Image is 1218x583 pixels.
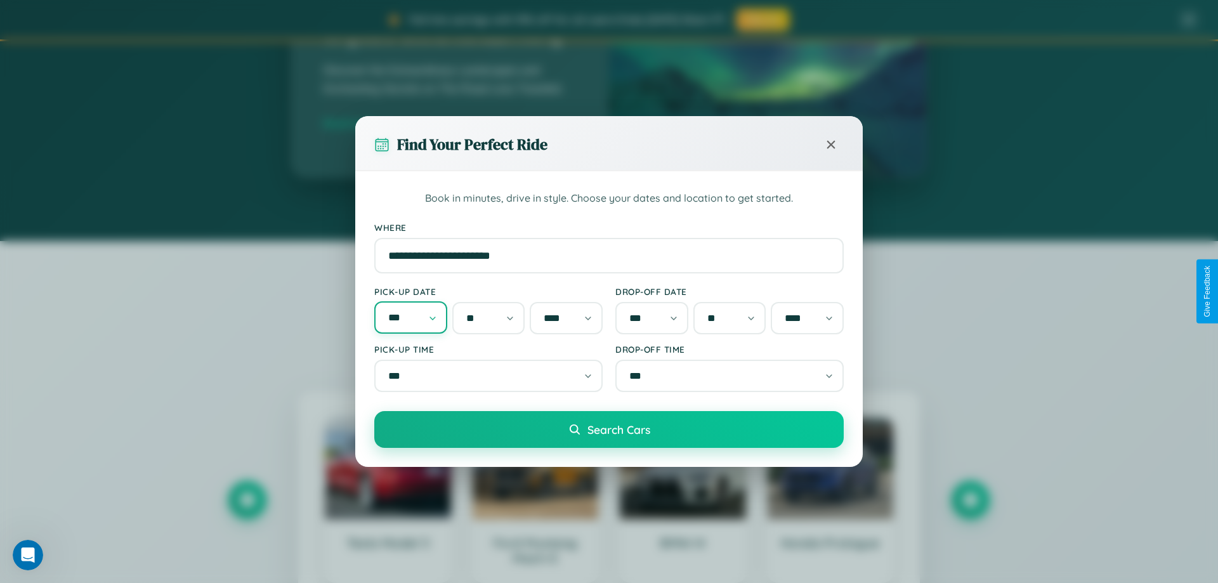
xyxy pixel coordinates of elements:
button: Search Cars [374,411,844,448]
label: Drop-off Time [615,344,844,355]
label: Drop-off Date [615,286,844,297]
h3: Find Your Perfect Ride [397,134,547,155]
span: Search Cars [587,423,650,436]
p: Book in minutes, drive in style. Choose your dates and location to get started. [374,190,844,207]
label: Pick-up Date [374,286,603,297]
label: Where [374,222,844,233]
label: Pick-up Time [374,344,603,355]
